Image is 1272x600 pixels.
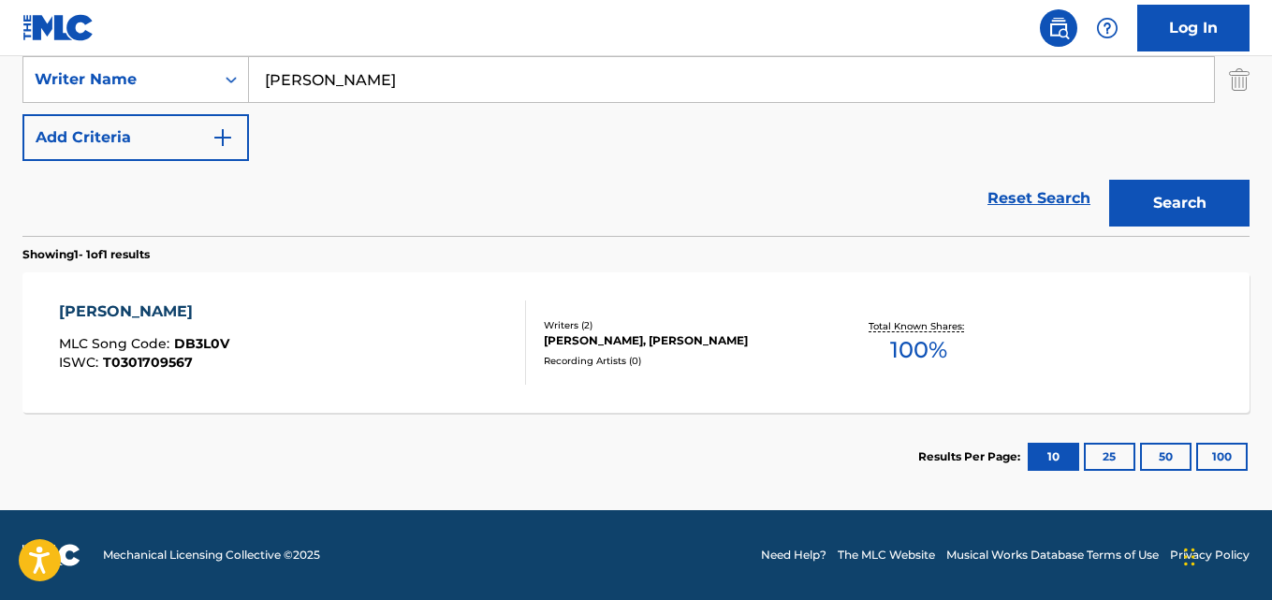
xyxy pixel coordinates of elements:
img: 9d2ae6d4665cec9f34b9.svg [212,126,234,149]
button: 25 [1084,443,1135,471]
img: help [1096,17,1118,39]
button: 100 [1196,443,1248,471]
span: DB3L0V [174,335,229,352]
div: Recording Artists ( 0 ) [544,354,817,368]
span: Mechanical Licensing Collective © 2025 [103,547,320,563]
div: [PERSON_NAME], [PERSON_NAME] [544,332,817,349]
a: Need Help? [761,547,826,563]
a: [PERSON_NAME]MLC Song Code:DB3L0VISWC:T0301709567Writers (2)[PERSON_NAME], [PERSON_NAME]Recording... [22,272,1250,413]
span: T0301709567 [103,354,193,371]
div: Writer Name [35,68,203,91]
a: Musical Works Database Terms of Use [946,547,1159,563]
img: Delete Criterion [1229,56,1250,103]
span: 100 % [890,333,947,367]
button: 10 [1028,443,1079,471]
a: Reset Search [978,178,1100,219]
span: ISWC : [59,354,103,371]
iframe: Chat Widget [1178,510,1272,600]
a: Public Search [1040,9,1077,47]
img: logo [22,544,80,566]
button: 50 [1140,443,1192,471]
img: search [1047,17,1070,39]
p: Total Known Shares: [869,319,969,333]
div: Writers ( 2 ) [544,318,817,332]
button: Search [1109,180,1250,227]
img: MLC Logo [22,14,95,41]
a: Log In [1137,5,1250,51]
div: [PERSON_NAME] [59,300,229,323]
button: Add Criteria [22,114,249,161]
span: MLC Song Code : [59,335,174,352]
p: Results Per Page: [918,448,1025,465]
a: The MLC Website [838,547,935,563]
div: Drag [1184,529,1195,585]
a: Privacy Policy [1170,547,1250,563]
p: Showing 1 - 1 of 1 results [22,246,150,263]
div: Help [1089,9,1126,47]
